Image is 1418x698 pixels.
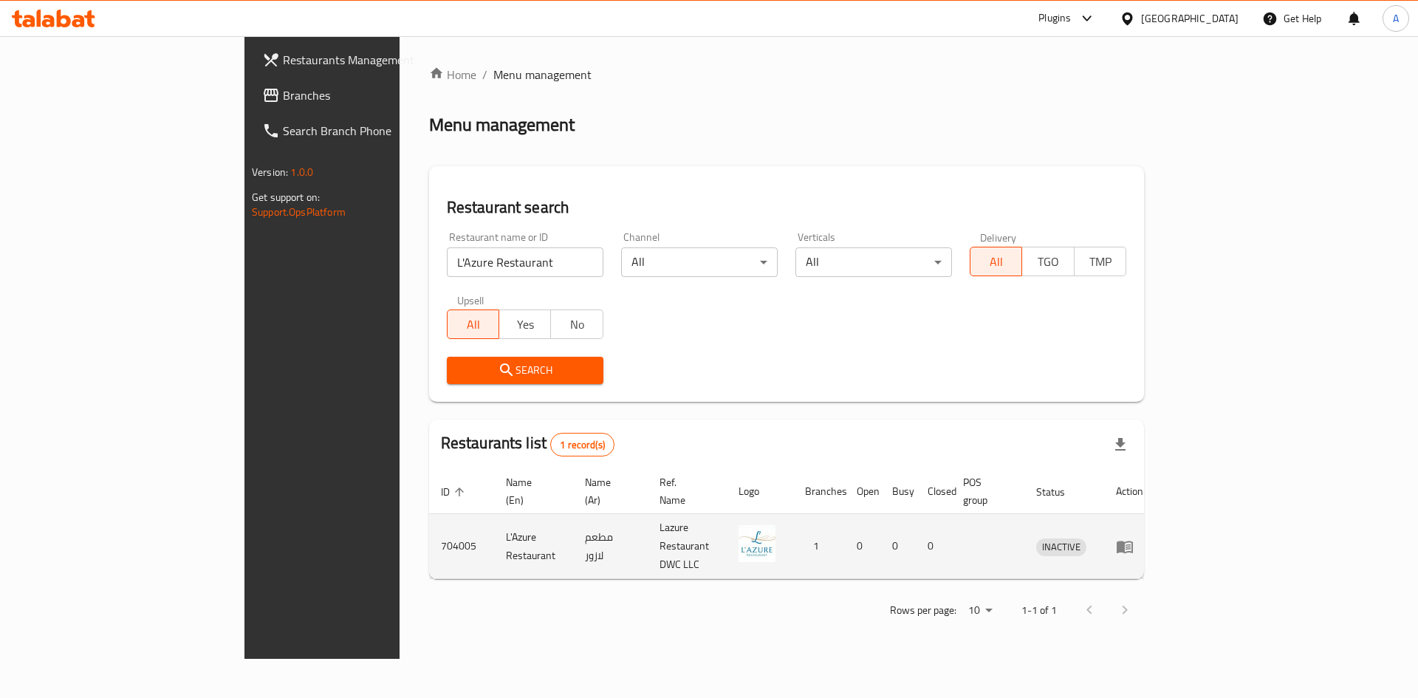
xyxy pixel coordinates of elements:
h2: Restaurants list [441,432,614,456]
td: Lazure Restaurant DWC LLC [648,514,727,579]
button: All [447,309,499,339]
label: Upsell [457,295,484,305]
span: Status [1036,483,1084,501]
button: TMP [1074,247,1126,276]
th: Logo [727,469,793,514]
td: 0 [845,514,880,579]
div: Export file [1103,427,1138,462]
button: TGO [1021,247,1074,276]
span: Yes [505,314,545,335]
span: Search [459,361,592,380]
span: Search Branch Phone [283,122,470,140]
span: 1 record(s) [551,438,614,452]
span: INACTIVE [1036,538,1086,555]
p: Rows per page: [890,601,956,620]
span: TMP [1080,251,1120,273]
span: All [976,251,1016,273]
p: 1-1 of 1 [1021,601,1057,620]
nav: breadcrumb [429,66,1144,83]
div: All [621,247,778,277]
span: Branches [283,86,470,104]
td: 1 [793,514,845,579]
span: Ref. Name [660,473,709,509]
span: TGO [1028,251,1068,273]
td: 0 [880,514,916,579]
button: Yes [499,309,551,339]
th: Open [845,469,880,514]
td: 0 [916,514,951,579]
span: All [453,314,493,335]
button: Search [447,357,603,384]
td: مطعم لازور [573,514,648,579]
input: Search for restaurant name or ID.. [447,247,603,277]
table: enhanced table [429,469,1155,579]
span: Name (Ar) [585,473,630,509]
h2: Restaurant search [447,196,1126,219]
div: Menu [1116,538,1143,555]
th: Action [1104,469,1155,514]
span: 1.0.0 [290,162,313,182]
th: Busy [880,469,916,514]
td: L'Azure Restaurant [494,514,573,579]
div: Total records count [550,433,614,456]
label: Delivery [980,232,1017,242]
span: No [557,314,597,335]
a: Restaurants Management [250,42,482,78]
span: Name (En) [506,473,555,509]
span: ID [441,483,469,501]
span: A [1393,10,1399,27]
a: Search Branch Phone [250,113,482,148]
button: All [970,247,1022,276]
div: Rows per page: [962,600,998,622]
div: All [795,247,952,277]
a: Support.OpsPlatform [252,202,346,222]
div: [GEOGRAPHIC_DATA] [1141,10,1239,27]
span: Restaurants Management [283,51,470,69]
th: Branches [793,469,845,514]
a: Branches [250,78,482,113]
span: Version: [252,162,288,182]
button: No [550,309,603,339]
h2: Menu management [429,113,575,137]
span: POS group [963,473,1007,509]
th: Closed [916,469,951,514]
span: Menu management [493,66,592,83]
li: / [482,66,487,83]
span: Get support on: [252,188,320,207]
img: L'Azure Restaurant [739,525,775,562]
div: Plugins [1038,10,1071,27]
